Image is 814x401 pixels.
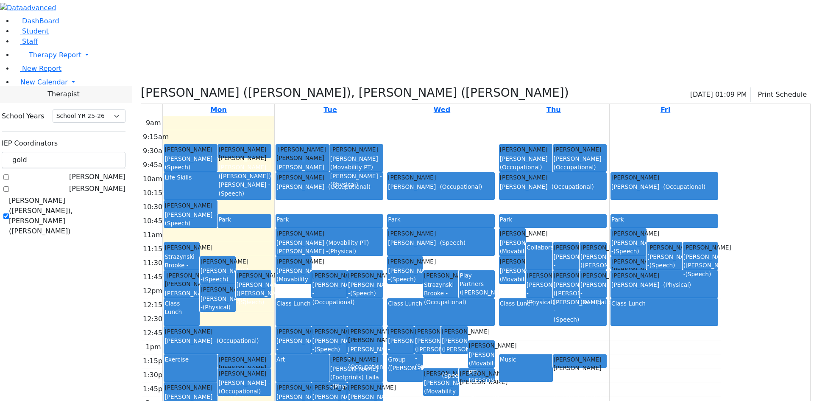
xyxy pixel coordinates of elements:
[388,364,422,372] div: ([PERSON_NAME])
[141,370,171,380] div: 1:30pm
[164,327,270,336] div: [PERSON_NAME]
[14,64,61,73] a: New Report
[500,229,525,238] div: [PERSON_NAME]
[312,327,346,336] div: [PERSON_NAME]
[276,337,311,362] div: [PERSON_NAME] -
[276,145,329,163] div: [PERSON_NAME] [PERSON_NAME]
[388,215,494,224] div: Park
[164,220,190,227] span: (Speech)
[442,337,467,380] div: [PERSON_NAME] ([PERSON_NAME]) [PERSON_NAME] -
[330,355,382,364] div: [PERSON_NAME]
[552,183,594,190] span: (Occupational)
[218,388,261,395] span: (Occupational)
[460,369,494,387] div: [PERSON_NAME] [PERSON_NAME]
[22,64,61,73] span: New Report
[611,173,717,182] div: [PERSON_NAME]
[388,257,422,266] div: [PERSON_NAME]
[432,104,452,116] a: October 1, 2025
[276,266,311,310] div: [PERSON_NAME] (Movability PT) [PERSON_NAME] -
[424,280,458,306] div: Strazynski Brooke -
[500,154,552,172] div: [PERSON_NAME] -
[312,271,346,280] div: [PERSON_NAME]
[415,327,440,336] div: [PERSON_NAME]
[218,145,270,163] div: [PERSON_NAME] [PERSON_NAME]
[22,27,49,35] span: Student
[686,271,711,278] span: (Speech)
[14,27,49,35] a: Student
[47,89,79,99] span: Therapist
[22,37,38,45] span: Staff
[554,280,579,324] div: [PERSON_NAME] ([PERSON_NAME]) [PERSON_NAME] -
[9,196,125,236] label: [PERSON_NAME] ([PERSON_NAME]), [PERSON_NAME] ([PERSON_NAME])
[611,257,646,275] div: [PERSON_NAME] [PERSON_NAME]
[751,87,811,102] button: Print Schedule
[144,118,163,128] div: 9am
[500,164,542,171] span: (Occupational)
[663,281,691,288] span: (Physical)
[388,266,422,284] div: [PERSON_NAME] -
[217,337,259,344] span: (Occupational)
[460,271,494,289] div: Play Partners
[69,172,125,182] label: [PERSON_NAME]
[500,257,525,266] div: [PERSON_NAME]
[611,280,717,289] div: [PERSON_NAME] -
[388,299,494,308] div: Class Lunch
[647,252,682,270] div: [PERSON_NAME] -
[218,163,270,198] div: [PERSON_NAME] ([PERSON_NAME]) [PERSON_NAME] -
[390,276,416,283] span: (Speech)
[276,299,382,308] div: Class Lunch
[388,229,494,238] div: [PERSON_NAME]
[164,383,217,392] div: [PERSON_NAME]
[141,314,175,324] div: 12:30pm
[312,337,346,354] div: [PERSON_NAME] -
[442,327,467,336] div: [PERSON_NAME]
[312,383,346,392] div: [PERSON_NAME]
[141,86,569,100] h3: [PERSON_NAME] ([PERSON_NAME]), [PERSON_NAME] ([PERSON_NAME])
[218,369,270,378] div: [PERSON_NAME]
[141,328,175,338] div: 12:45pm
[314,346,340,353] span: (Speech)
[164,289,199,315] div: [PERSON_NAME] -
[164,271,199,289] div: [PERSON_NAME] [PERSON_NAME]
[164,337,270,345] div: [PERSON_NAME] -
[659,104,672,116] a: October 3, 2025
[545,104,563,116] a: October 2, 2025
[554,355,606,373] div: [PERSON_NAME] [PERSON_NAME]
[141,174,164,184] div: 10am
[276,383,311,392] div: [PERSON_NAME]
[141,188,175,198] div: 10:15am
[330,365,382,390] div: [PERSON_NAME] (Footprints) Laila -
[164,355,217,364] div: Exercise
[332,383,360,390] span: (Physical)
[201,257,235,266] div: [PERSON_NAME]
[276,238,382,256] div: [PERSON_NAME] (Movability PT) [PERSON_NAME] -
[554,316,580,323] span: (Speech)
[611,238,646,256] div: [PERSON_NAME] -
[141,230,164,240] div: 11am
[611,299,717,308] div: Class Lunch
[141,258,175,268] div: 11:30am
[500,266,525,318] div: [PERSON_NAME] (Movability PT) [PERSON_NAME] -
[690,90,747,100] span: [DATE] 01:09 PM
[141,384,171,394] div: 1:45pm
[144,342,163,352] div: 1pm
[554,271,579,280] div: [PERSON_NAME]
[203,304,231,311] span: (Physical)
[14,47,814,64] a: Therapy Report
[611,271,717,280] div: [PERSON_NAME]
[580,280,605,306] div: [PERSON_NAME] -
[527,271,552,280] div: [PERSON_NAME]
[141,202,175,212] div: 10:30am
[312,299,354,306] span: (Occupational)
[276,355,329,364] div: Art
[415,363,441,370] span: (Speech)
[164,154,217,172] div: [PERSON_NAME] -
[388,355,422,364] div: Group
[276,229,382,238] div: [PERSON_NAME]
[580,243,605,252] div: [PERSON_NAME]
[141,244,175,254] div: 11:15am
[2,138,58,149] label: IEP Coordinators
[388,238,494,247] div: [PERSON_NAME] -
[500,299,606,308] div: Class Lunch
[500,215,606,224] div: Park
